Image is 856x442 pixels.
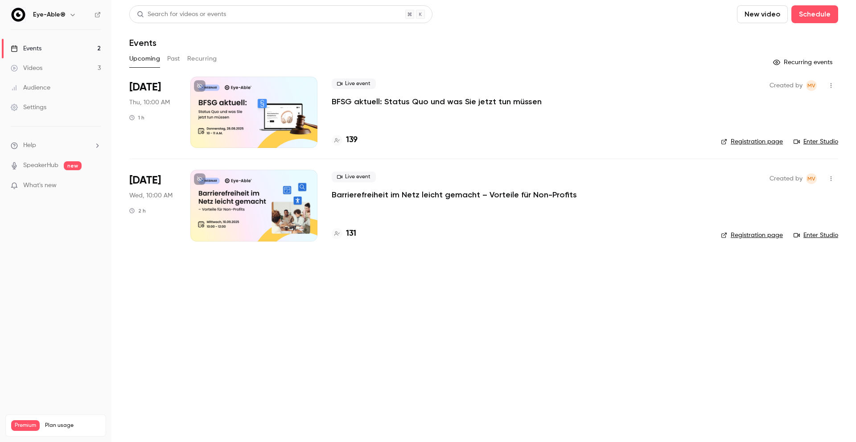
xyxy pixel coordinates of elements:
h4: 139 [346,134,358,146]
button: Recurring [187,52,217,66]
h1: Events [129,37,156,48]
span: Thu, 10:00 AM [129,98,170,107]
div: Audience [11,83,50,92]
span: Created by [770,173,802,184]
button: Schedule [791,5,838,23]
div: 1 h [129,114,144,121]
span: Live event [332,78,376,89]
span: MV [807,80,815,91]
a: BFSG aktuell: Status Quo und was Sie jetzt tun müssen [332,96,542,107]
span: [DATE] [129,80,161,94]
span: Help [23,141,36,150]
h6: Eye-Able® [33,10,66,19]
span: Wed, 10:00 AM [129,191,173,200]
div: Events [11,44,41,53]
span: What's new [23,181,57,190]
span: Created by [770,80,802,91]
div: Videos [11,64,42,73]
div: Search for videos or events [137,10,226,19]
span: Mahdalena Varchenko [806,80,817,91]
button: Upcoming [129,52,160,66]
div: Settings [11,103,46,112]
span: Premium [11,420,40,431]
a: 139 [332,134,358,146]
a: Registration page [721,137,783,146]
div: 2 h [129,207,146,214]
span: new [64,161,82,170]
h4: 131 [346,228,356,240]
a: Registration page [721,231,783,240]
li: help-dropdown-opener [11,141,101,150]
span: [DATE] [129,173,161,188]
span: Plan usage [45,422,100,429]
span: Live event [332,172,376,182]
button: New video [737,5,788,23]
a: Barrierefreiheit im Netz leicht gemacht – Vorteile für Non-Profits [332,189,577,200]
a: Enter Studio [794,137,838,146]
iframe: Noticeable Trigger [90,182,101,190]
div: Sep 10 Wed, 10:00 AM (Europe/Berlin) [129,170,176,241]
span: Mahdalena Varchenko [806,173,817,184]
img: Eye-Able® [11,8,25,22]
span: MV [807,173,815,184]
a: SpeakerHub [23,161,58,170]
button: Past [167,52,180,66]
div: Aug 28 Thu, 10:00 AM (Europe/Berlin) [129,77,176,148]
a: 131 [332,228,356,240]
a: Enter Studio [794,231,838,240]
button: Recurring events [769,55,838,70]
